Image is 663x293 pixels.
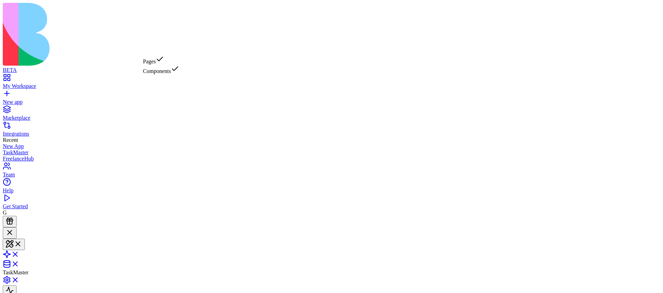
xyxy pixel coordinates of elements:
div: Integrations [3,131,660,137]
div: Components [143,65,179,74]
div: BETA [3,67,660,73]
span: G [3,210,7,216]
a: My Workspace [3,77,660,89]
a: BETA [3,61,660,73]
a: New App [3,143,660,149]
a: TaskMaster [3,149,660,156]
div: New app [3,99,660,105]
div: Team [3,172,660,178]
div: My Workspace [3,83,660,89]
a: Get Started [3,197,660,210]
img: logo [3,3,280,66]
a: Team [3,165,660,178]
a: Marketplace [3,109,660,121]
span: Recent [3,137,18,143]
span: TaskMaster [3,269,28,275]
a: Help [3,181,660,194]
div: Suggestions [143,55,179,74]
div: Marketplace [3,115,660,121]
a: New app [3,93,660,105]
div: Pages [143,55,179,65]
a: Integrations [3,125,660,137]
div: Get Started [3,203,660,210]
div: Help [3,187,660,194]
a: FreelanceHub [3,156,660,162]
